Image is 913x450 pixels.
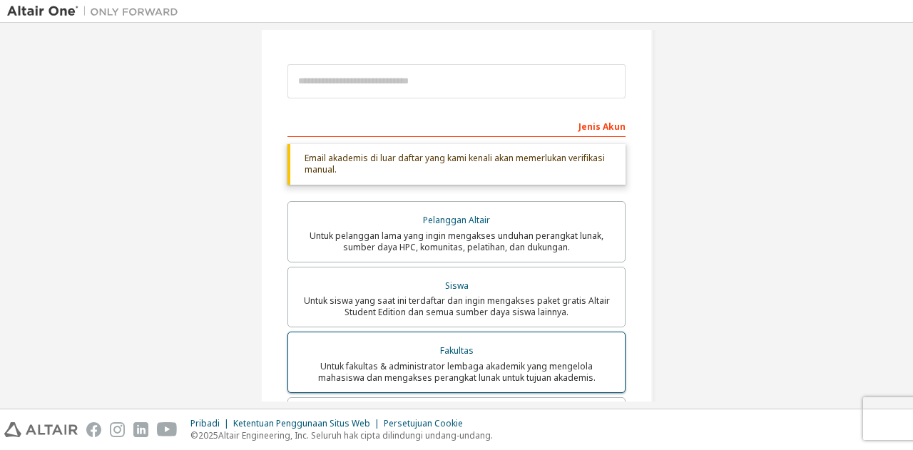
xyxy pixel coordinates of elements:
font: 2025 [198,429,218,441]
img: facebook.svg [86,422,101,437]
font: Altair Engineering, Inc. Seluruh hak cipta dilindungi undang-undang. [218,429,493,441]
img: youtube.svg [157,422,178,437]
font: Untuk pelanggan lama yang ingin mengakses unduhan perangkat lunak, sumber daya HPC, komunitas, pe... [310,230,603,253]
img: linkedin.svg [133,422,148,437]
font: Ketentuan Penggunaan Situs Web [233,417,370,429]
font: Email akademis di luar daftar yang kami kenali akan memerlukan verifikasi manual. [305,152,605,175]
font: Untuk fakultas & administrator lembaga akademik yang mengelola mahasiswa dan mengakses perangkat ... [318,360,596,384]
img: altair_logo.svg [4,422,78,437]
font: Jenis Akun [578,121,626,133]
font: Pelanggan Altair [423,214,490,226]
font: Fakultas [440,344,474,357]
font: Untuk siswa yang saat ini terdaftar dan ingin mengakses paket gratis Altair Student Edition dan s... [304,295,610,318]
font: Siswa [445,280,469,292]
font: Pribadi [190,417,220,429]
font: © [190,429,198,441]
img: instagram.svg [110,422,125,437]
img: Altair Satu [7,4,185,19]
font: Persetujuan Cookie [384,417,463,429]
